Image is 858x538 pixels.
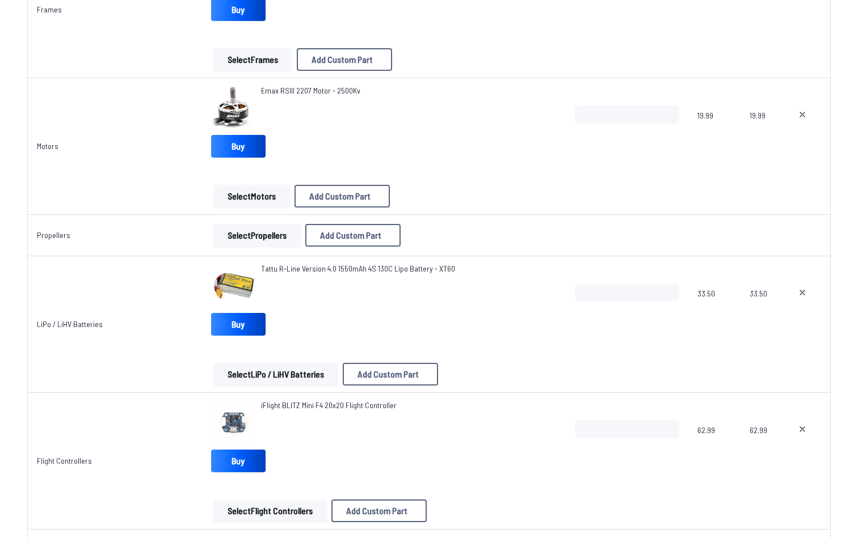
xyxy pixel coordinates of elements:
[312,55,373,64] span: Add Custom Part
[211,85,256,130] img: image
[37,230,70,240] a: Propellers
[213,48,292,71] button: SelectFrames
[261,86,360,95] span: Emax RSIII 2207 Motor - 2500Kv
[697,105,731,160] span: 19.99
[697,420,731,475] span: 62.99
[309,192,371,201] span: Add Custom Part
[297,48,392,71] button: Add Custom Part
[37,5,62,14] a: Frames
[697,283,731,338] span: 33.50
[261,85,360,96] a: Emax RSIII 2207 Motor - 2500Kv
[750,105,771,160] span: 19.99
[261,263,455,274] a: Tattu R-Line Version 4.0 1550mAh 4S 130C Lipo Battery - XT60
[213,185,290,207] button: SelectMotors
[37,456,92,465] a: Flight Controllers
[211,363,340,386] a: SelectLiPo / LiHV Batteries
[211,499,329,522] a: SelectFlight Controllers
[211,185,292,207] a: SelectMotors
[261,264,455,273] span: Tattu R-Line Version 4.0 1550mAh 4S 130C Lipo Battery - XT60
[211,224,303,247] a: SelectPropellers
[211,313,266,336] a: Buy
[213,224,301,247] button: SelectPropellers
[37,319,103,329] a: LiPo / LiHV Batteries
[211,263,256,308] img: image
[213,363,338,386] button: SelectLiPo / LiHV Batteries
[346,506,407,515] span: Add Custom Part
[750,283,771,338] span: 33.50
[750,420,771,475] span: 62.99
[295,185,390,207] button: Add Custom Part
[261,400,397,410] span: iFlight BLITZ Mini F4 20x20 Flight Controller
[261,400,397,411] a: iFlight BLITZ Mini F4 20x20 Flight Controller
[331,499,427,522] button: Add Custom Part
[343,363,438,386] button: Add Custom Part
[305,224,401,247] button: Add Custom Part
[211,135,266,158] a: Buy
[211,48,295,71] a: SelectFrames
[320,231,381,240] span: Add Custom Part
[211,450,266,472] a: Buy
[211,400,256,445] img: image
[37,141,58,151] a: Motors
[357,370,419,379] span: Add Custom Part
[213,499,327,522] button: SelectFlight Controllers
